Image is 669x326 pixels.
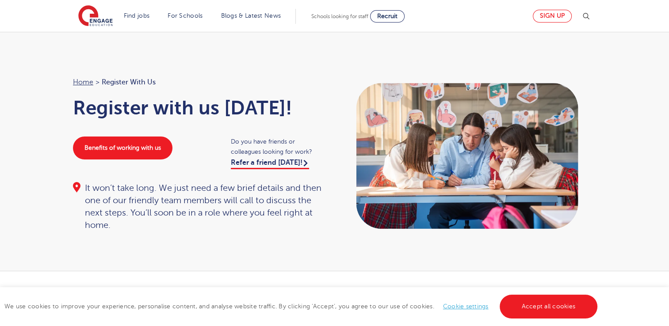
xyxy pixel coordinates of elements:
[231,159,309,169] a: Refer a friend [DATE]!
[221,12,281,19] a: Blogs & Latest News
[443,303,489,310] a: Cookie settings
[311,13,368,19] span: Schools looking for staff
[73,136,172,159] a: Benefits of working with us
[4,303,600,310] span: We use cookies to improve your experience, personalise content, and analyse website traffic. By c...
[533,10,572,23] a: Sign up
[78,5,113,27] img: Engage Education
[73,182,326,231] div: It won’t take long. We just need a few brief details and then one of our friendly team members wi...
[370,10,405,23] a: Recruit
[73,78,93,86] a: Home
[73,76,326,88] nav: breadcrumb
[96,78,99,86] span: >
[377,13,398,19] span: Recruit
[168,12,203,19] a: For Schools
[73,97,326,119] h1: Register with us [DATE]!
[124,12,150,19] a: Find jobs
[231,136,326,157] span: Do you have friends or colleagues looking for work?
[500,295,598,318] a: Accept all cookies
[102,76,156,88] span: Register with us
